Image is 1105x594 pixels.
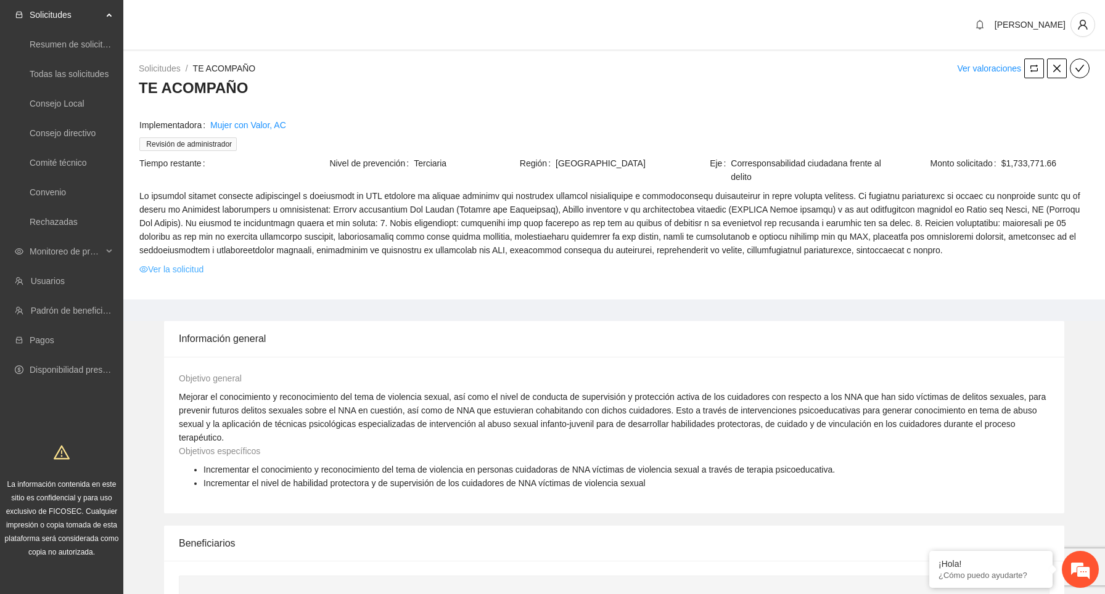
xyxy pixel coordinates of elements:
[186,63,188,73] span: /
[31,276,65,286] a: Usuarios
[203,465,835,474] span: Incrementar el conocimiento y reconocimiento del tema de violencia en personas cuidadoras de NNA ...
[30,128,96,138] a: Consejo directivo
[1070,12,1095,37] button: user
[520,157,556,170] span: Región
[6,336,235,380] textarea: Escriba su mensaje y pulse “Intro”
[72,165,170,289] span: Estamos en línea.
[203,478,646,488] span: Incrementar el nivel de habilidad protectora y de supervisión de los cuidadores de NNA víctimas d...
[202,6,232,36] div: Minimizar ventana de chat en vivo
[179,373,242,383] span: Objetivo general
[54,444,70,460] span: warning
[139,118,210,132] span: Implementadora
[30,217,78,227] a: Rechazadas
[139,137,237,151] span: Revisión de administrador
[1070,59,1090,78] button: check
[193,63,256,73] a: TE ACOMPAÑO
[414,157,519,170] span: Terciaria
[210,118,286,132] a: Mujer con Valor, AC
[139,157,210,170] span: Tiempo restante
[30,239,102,264] span: Monitoreo de proyectos
[179,526,1050,561] div: Beneficiarios
[939,559,1043,569] div: ¡Hola!
[30,99,84,108] a: Consejo Local
[957,63,1021,73] a: Ver valoraciones
[179,321,1050,356] div: Información general
[30,335,54,345] a: Pagos
[970,15,990,35] button: bell
[939,571,1043,580] p: ¿Cómo puedo ayudarte?
[30,365,135,375] a: Disponibilidad presupuestal
[995,20,1066,30] span: [PERSON_NAME]
[64,63,207,79] div: Chatee con nosotros ahora
[30,69,109,79] a: Todas las solicitudes
[30,158,87,168] a: Comité técnico
[1024,59,1044,78] button: retweet
[30,39,168,49] a: Resumen de solicitudes por aprobar
[30,187,66,197] a: Convenio
[5,480,119,556] span: La información contenida en este sitio es confidencial y para uso exclusivo de FICOSEC. Cualquier...
[139,189,1089,257] span: Lo ipsumdol sitamet consecte adipiscingel s doeiusmodt in UTL etdolore ma aliquae adminimv qui no...
[710,157,731,184] span: Eje
[971,20,989,30] span: bell
[1070,63,1089,73] span: check
[731,157,898,184] span: Corresponsabilidad ciudadana frente al delito
[139,78,1090,98] h3: TE ACOMPAÑO
[139,262,203,276] a: eyeVer la solicitud
[1071,19,1095,30] span: user
[15,247,23,256] span: eye
[930,157,1001,170] span: Monto solicitado
[31,306,121,315] a: Padrón de beneficiarios
[329,157,414,170] span: Nivel de prevención
[139,265,148,274] span: eye
[30,2,102,27] span: Solicitudes
[179,392,1046,442] span: Mejorar el conocimiento y reconocimiento del tema de violencia sexual, así como el nivel de condu...
[179,446,260,456] span: Objetivos específicos
[139,63,181,73] a: Solicitudes
[1047,59,1067,78] button: close
[15,10,23,19] span: inbox
[1001,157,1089,170] span: $1,733,771.66
[556,157,709,170] span: [GEOGRAPHIC_DATA]
[1048,63,1066,73] span: close
[1025,63,1043,73] span: retweet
